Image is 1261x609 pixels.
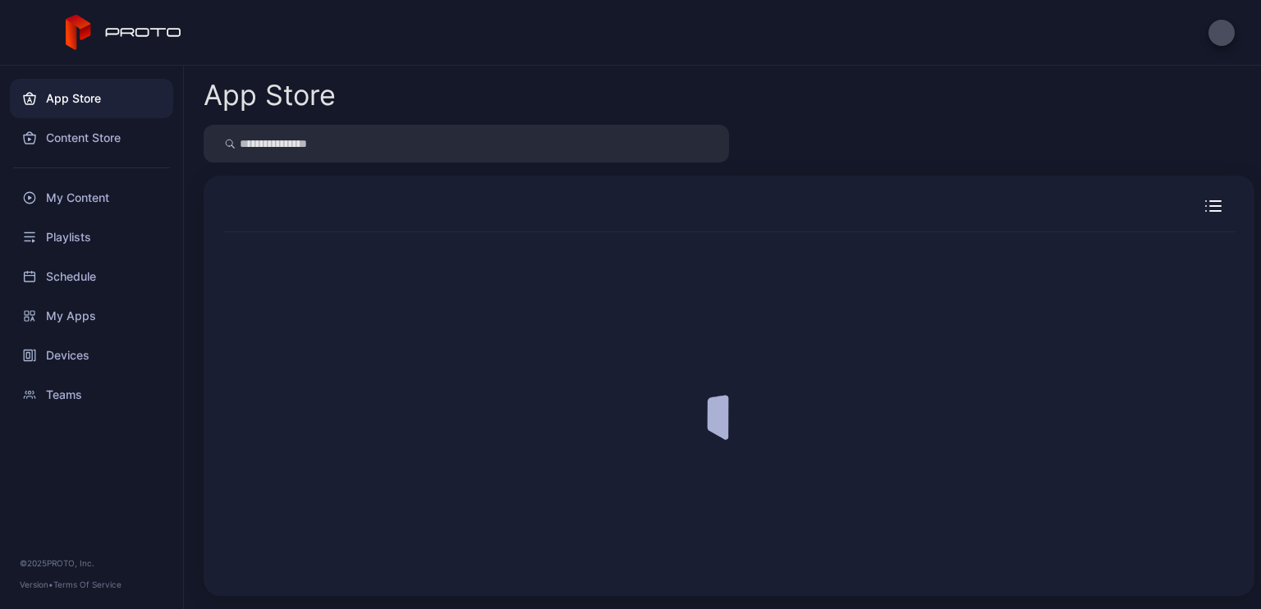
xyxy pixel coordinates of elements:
[53,579,122,589] a: Terms Of Service
[10,257,173,296] a: Schedule
[204,81,336,109] div: App Store
[10,296,173,336] a: My Apps
[20,556,163,570] div: © 2025 PROTO, Inc.
[10,118,173,158] a: Content Store
[10,178,173,217] a: My Content
[10,217,173,257] a: Playlists
[10,375,173,414] a: Teams
[10,79,173,118] a: App Store
[10,336,173,375] a: Devices
[20,579,53,589] span: Version •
